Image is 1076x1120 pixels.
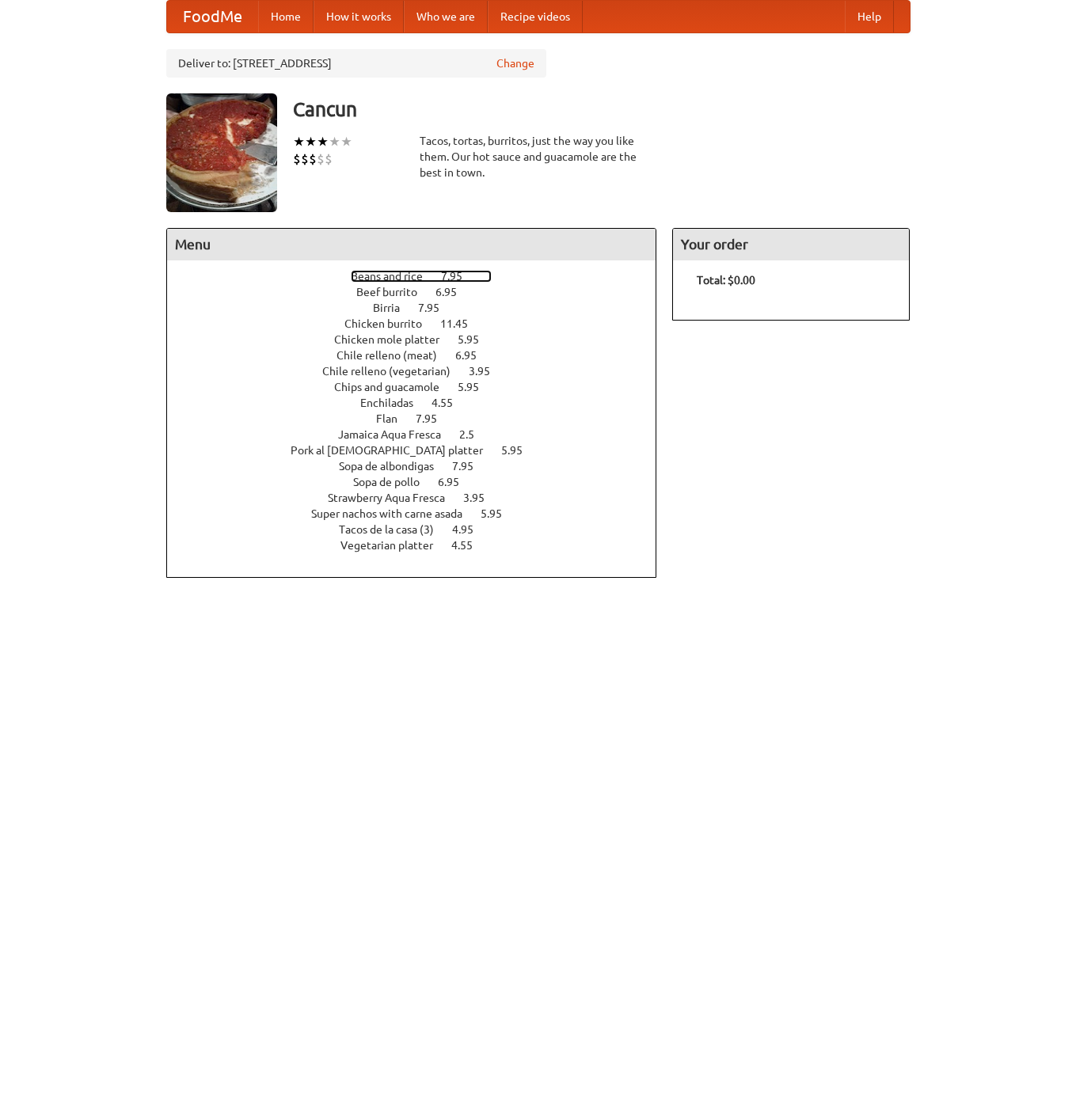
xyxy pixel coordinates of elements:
span: Sopa de pollo [353,476,435,488]
a: Chicken burrito 11.45 [344,317,497,330]
span: Birria [373,302,416,314]
a: Enchiladas 4.55 [360,397,482,409]
span: Beans and rice [351,270,439,283]
h3: Cancun [293,93,911,125]
span: Pork al [DEMOGRAPHIC_DATA] platter [291,444,499,457]
a: Recipe videos [488,1,583,32]
li: ★ [340,133,352,150]
li: ★ [317,133,329,150]
a: Help [845,1,894,32]
a: Chicken mole platter 5.95 [334,333,508,346]
span: 3.95 [469,365,506,378]
div: Deliver to: [STREET_ADDRESS] [166,49,546,78]
h4: Menu [167,229,656,260]
img: angular.jpg [166,93,277,212]
li: ★ [293,133,305,150]
h4: Your order [673,229,909,260]
a: Strawberry Aqua Fresca 3.95 [328,492,514,504]
span: Vegetarian platter [340,539,449,552]
span: 6.95 [435,286,473,298]
span: 5.95 [481,507,518,520]
a: Tacos de la casa (3) 4.95 [339,523,503,536]
li: ★ [305,133,317,150]
a: Pork al [DEMOGRAPHIC_DATA] platter 5.95 [291,444,552,457]
a: Beef burrito 6.95 [356,286,486,298]
b: Total: $0.00 [697,274,755,287]
li: ★ [329,133,340,150]
span: 11.45 [440,317,484,330]
li: $ [317,150,325,168]
span: Chicken mole platter [334,333,455,346]
a: Chips and guacamole 5.95 [334,381,508,393]
a: FoodMe [167,1,258,32]
span: Strawberry Aqua Fresca [328,492,461,504]
a: How it works [314,1,404,32]
span: 7.95 [452,460,489,473]
span: Chile relleno (vegetarian) [322,365,466,378]
a: Who we are [404,1,488,32]
span: Jamaica Aqua Fresca [338,428,457,441]
span: 2.5 [459,428,490,441]
a: Sopa de pollo 6.95 [353,476,489,488]
span: Chips and guacamole [334,381,455,393]
span: 3.95 [463,492,500,504]
span: 6.95 [438,476,475,488]
span: 4.55 [432,397,469,409]
span: 7.95 [416,412,453,425]
span: 5.95 [458,381,495,393]
a: Flan 7.95 [376,412,466,425]
li: $ [325,150,333,168]
span: Tacos de la casa (3) [339,523,450,536]
a: Beans and rice 7.95 [351,270,492,283]
a: Chile relleno (meat) 6.95 [336,349,506,362]
a: Jamaica Aqua Fresca 2.5 [338,428,504,441]
span: Chile relleno (meat) [336,349,453,362]
span: Chicken burrito [344,317,438,330]
span: 7.95 [441,270,478,283]
span: Beef burrito [356,286,433,298]
span: Super nachos with carne asada [311,507,478,520]
a: Vegetarian platter 4.55 [340,539,502,552]
a: Super nachos with carne asada 5.95 [311,507,531,520]
a: Sopa de albondigas 7.95 [339,460,503,473]
a: Home [258,1,314,32]
span: Flan [376,412,413,425]
li: $ [309,150,317,168]
span: 5.95 [458,333,495,346]
span: 4.55 [451,539,489,552]
span: 4.95 [452,523,489,536]
div: Tacos, tortas, burritos, just the way you like them. Our hot sauce and guacamole are the best in ... [420,133,657,180]
li: $ [293,150,301,168]
span: 5.95 [501,444,538,457]
li: $ [301,150,309,168]
a: Birria 7.95 [373,302,469,314]
span: 6.95 [455,349,492,362]
span: Enchiladas [360,397,429,409]
span: 7.95 [418,302,455,314]
span: Sopa de albondigas [339,460,450,473]
a: Chile relleno (vegetarian) 3.95 [322,365,519,378]
a: Change [496,55,534,71]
